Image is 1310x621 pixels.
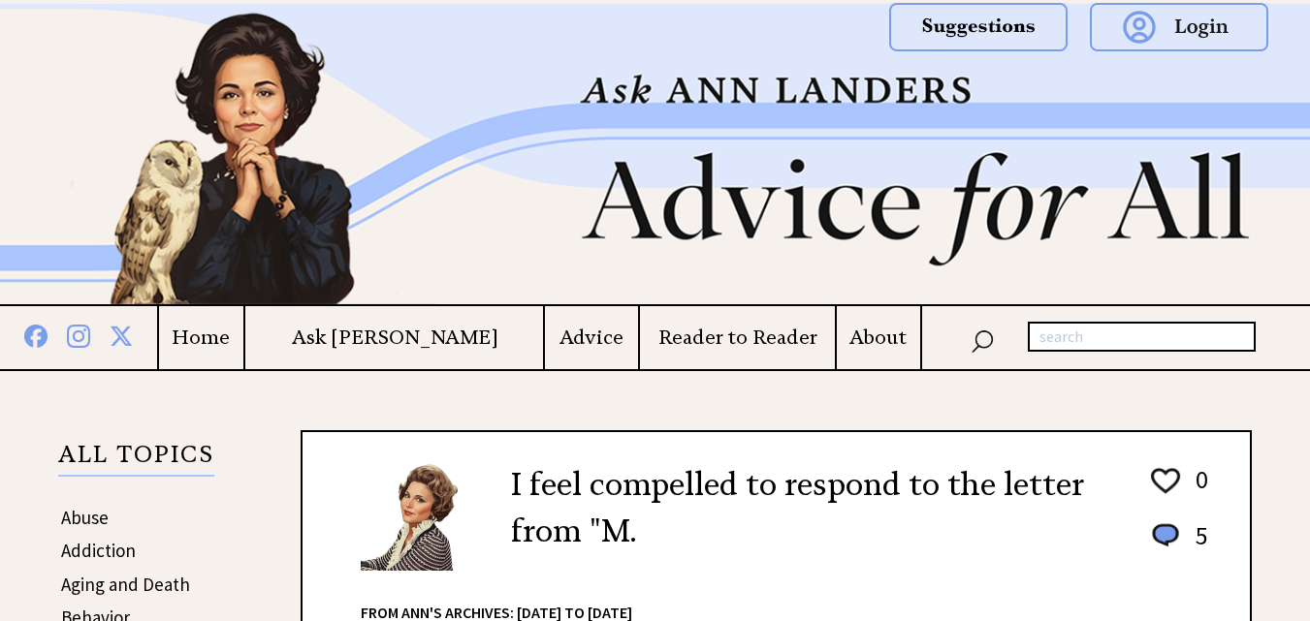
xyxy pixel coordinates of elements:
a: About [837,326,920,350]
img: x%20blue.png [110,321,133,347]
a: Aging and Death [61,573,190,596]
a: Home [159,326,244,350]
td: 0 [1186,463,1209,517]
img: login.png [1090,3,1268,51]
img: message_round%201.png [1148,520,1183,551]
a: Reader to Reader [640,326,835,350]
img: heart_outline%201.png [1148,464,1183,498]
h2: I feel compelled to respond to the letter from "M. [511,461,1119,554]
a: Advice [545,326,638,350]
img: instagram%20blue.png [67,321,90,348]
p: ALL TOPICS [58,444,214,477]
img: Ann6%20v2%20small.png [361,461,482,571]
input: search [1028,322,1256,353]
td: 5 [1186,519,1209,571]
img: suggestions.png [889,3,1068,51]
a: Abuse [61,506,109,529]
img: search_nav.png [971,326,994,354]
a: Ask [PERSON_NAME] [245,326,543,350]
a: Addiction [61,539,136,562]
img: facebook%20blue.png [24,321,48,348]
